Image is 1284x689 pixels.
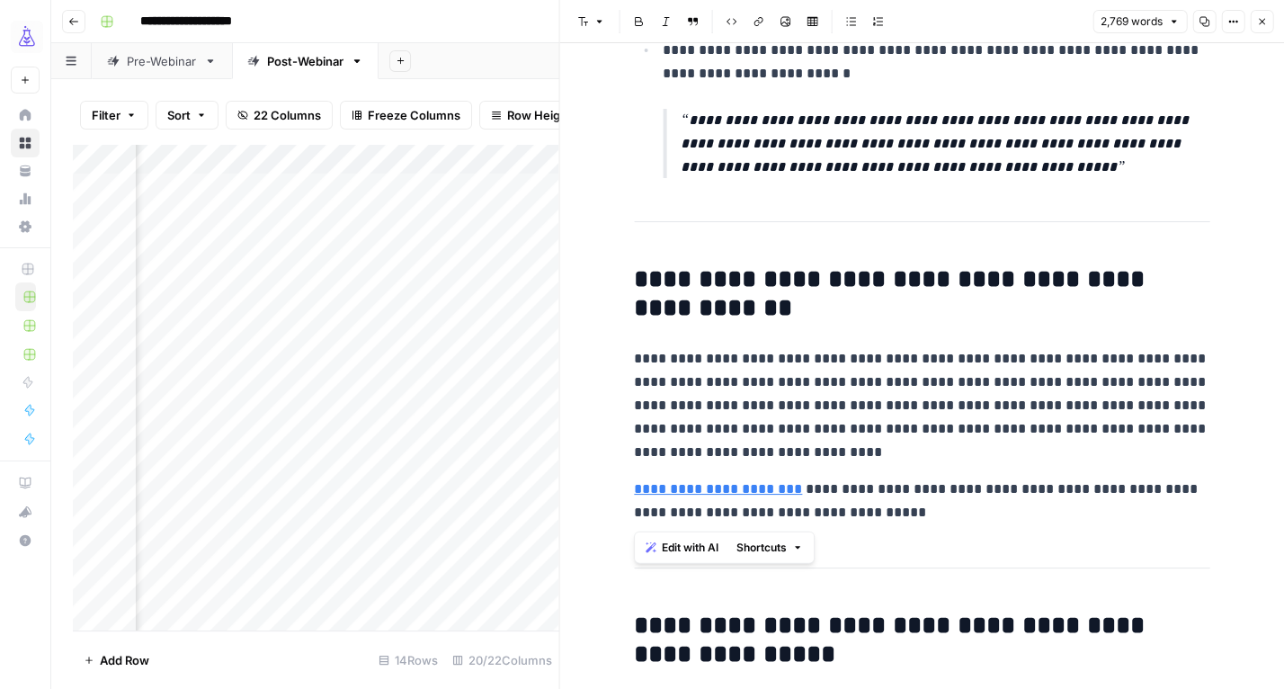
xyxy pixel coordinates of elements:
[100,651,149,669] span: Add Row
[368,106,460,124] span: Freeze Columns
[92,43,232,79] a: Pre-Webinar
[11,469,40,497] a: AirOps Academy
[479,101,584,130] button: Row Height
[11,14,40,59] button: Workspace: AirOps Growth
[226,101,333,130] button: 22 Columns
[127,52,197,70] div: Pre-Webinar
[12,498,39,525] div: What's new?
[340,101,472,130] button: Freeze Columns
[507,106,572,124] span: Row Height
[11,526,40,555] button: Help + Support
[1101,13,1163,30] span: 2,769 words
[1092,10,1187,33] button: 2,769 words
[254,106,321,124] span: 22 Columns
[167,106,191,124] span: Sort
[11,157,40,185] a: Your Data
[11,184,40,213] a: Usage
[11,21,43,53] img: AirOps Growth Logo
[267,52,343,70] div: Post-Webinar
[729,536,810,559] button: Shortcuts
[232,43,379,79] a: Post-Webinar
[11,497,40,526] button: What's new?
[638,536,726,559] button: Edit with AI
[156,101,218,130] button: Sort
[11,212,40,241] a: Settings
[445,646,559,675] div: 20/22 Columns
[11,101,40,130] a: Home
[11,129,40,157] a: Browse
[80,101,148,130] button: Filter
[371,646,445,675] div: 14 Rows
[662,540,718,556] span: Edit with AI
[73,646,160,675] button: Add Row
[92,106,120,124] span: Filter
[736,540,787,556] span: Shortcuts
